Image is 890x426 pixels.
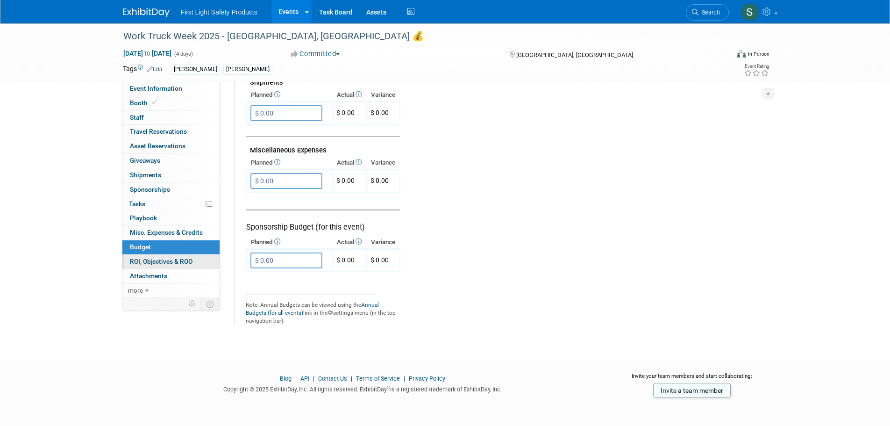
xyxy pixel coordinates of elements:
[122,255,220,269] a: ROI, Objectives & ROO
[401,375,407,382] span: |
[366,236,400,249] th: Variance
[246,156,332,169] th: Planned
[246,289,400,296] div: _______________________________________________________
[366,156,400,169] th: Variance
[128,287,143,294] span: more
[130,243,151,251] span: Budget
[698,9,720,16] span: Search
[744,64,769,69] div: Event Rating
[130,128,187,135] span: Travel Reservations
[223,65,272,74] div: [PERSON_NAME]
[246,209,400,233] div: Sponsorship Budget (for this event)
[293,375,299,382] span: |
[516,51,633,58] span: [GEOGRAPHIC_DATA], [GEOGRAPHIC_DATA]
[129,200,145,208] span: Tasks
[185,298,201,310] td: Personalize Event Tab Strip
[143,50,152,57] span: to
[122,284,220,298] a: more
[370,109,389,116] span: $ 0.00
[122,82,220,96] a: Event Information
[318,375,347,382] a: Contact Us
[120,28,715,45] div: Work Truck Week 2025 - [GEOGRAPHIC_DATA], [GEOGRAPHIC_DATA] 💰
[332,88,366,101] th: Actual
[122,226,220,240] a: Misc. Expenses & Credits
[366,88,400,101] th: Variance
[181,8,257,16] span: First Light Safety Products
[332,236,366,249] th: Actual
[370,177,389,184] span: $ 0.00
[300,375,309,382] a: API
[288,49,343,59] button: Committed
[122,168,220,182] a: Shipments
[122,211,220,225] a: Playbook
[246,296,400,325] div: Note: Annual Budgets can be viewed using the link in the settings menu (in the top navigation bar).
[130,171,161,179] span: Shipments
[409,375,445,382] a: Privacy Policy
[122,96,220,110] a: Booth
[349,375,355,382] span: |
[617,372,768,386] div: Invite your team members and start collaborating:
[280,375,292,382] a: Blog
[123,383,603,394] div: Copyright © 2025 ExhibitDay, Inc. All rights reserved. ExhibitDay is a registered trademark of Ex...
[741,3,759,21] img: Steph Willemsen
[122,240,220,254] a: Budget
[130,214,157,222] span: Playbook
[152,100,157,105] i: Booth reservation complete
[737,50,746,58] img: Format-Inperson.png
[387,385,390,390] sup: ®
[311,375,317,382] span: |
[147,66,163,72] a: Edit
[332,156,366,169] th: Actual
[123,8,170,17] img: ExhibitDay
[123,64,163,75] td: Tags
[130,157,160,164] span: Giveaways
[130,258,192,265] span: ROI, Objectives & ROO
[332,170,366,193] td: $ 0.00
[686,4,729,21] a: Search
[370,256,389,264] span: $ 0.00
[173,51,193,57] span: (4 days)
[332,249,366,272] td: $ 0.00
[130,272,167,280] span: Attachments
[246,236,332,249] th: Planned
[130,229,203,236] span: Misc. Expenses & Credits
[122,139,220,153] a: Asset Reservations
[122,183,220,197] a: Sponsorships
[171,65,220,74] div: [PERSON_NAME]
[130,114,144,121] span: Staff
[130,99,158,107] span: Booth
[123,49,172,58] span: [DATE] [DATE]
[122,154,220,168] a: Giveaways
[246,88,332,101] th: Planned
[122,269,220,283] a: Attachments
[122,125,220,139] a: Travel Reservations
[674,49,770,63] div: Event Format
[130,142,185,150] span: Asset Reservations
[246,137,400,157] td: Miscellaneous Expenses
[122,197,220,211] a: Tasks
[332,102,366,125] td: $ 0.00
[122,111,220,125] a: Staff
[356,375,400,382] a: Terms of Service
[748,51,769,58] div: In-Person
[130,85,182,92] span: Event Information
[200,298,220,310] td: Toggle Event Tabs
[130,186,170,193] span: Sponsorships
[653,383,731,398] a: Invite a team member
